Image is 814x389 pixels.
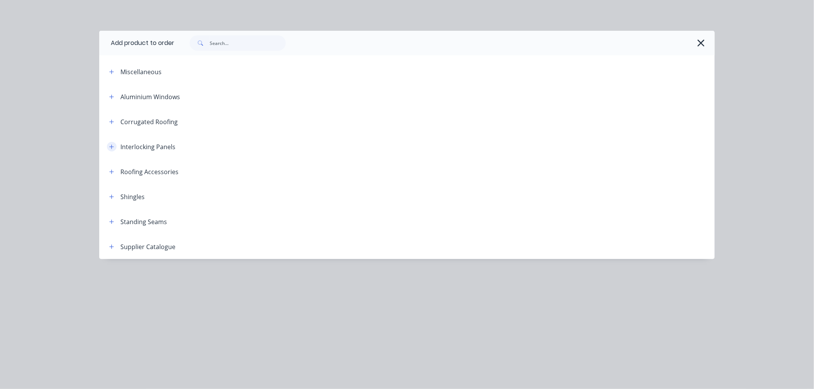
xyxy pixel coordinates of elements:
[120,167,178,176] div: Roofing Accessories
[99,31,174,55] div: Add product to order
[120,117,178,126] div: Corrugated Roofing
[120,142,175,151] div: Interlocking Panels
[120,242,175,251] div: Supplier Catalogue
[120,67,162,76] div: Miscellaneous
[120,92,180,101] div: Aluminium Windows
[120,217,167,226] div: Standing Seams
[210,35,286,51] input: Search...
[120,192,145,201] div: Shingles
